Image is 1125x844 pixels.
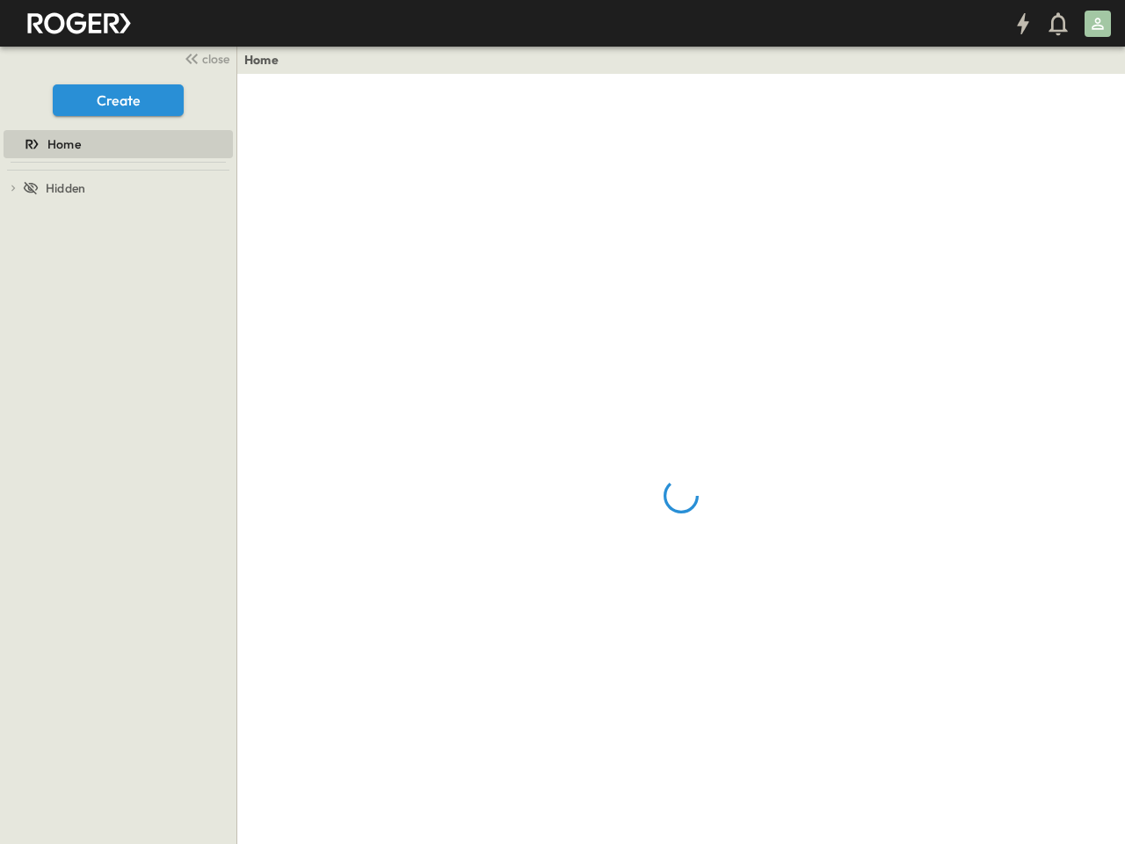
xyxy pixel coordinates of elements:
[46,179,85,197] span: Hidden
[177,46,233,70] button: close
[4,132,229,156] a: Home
[202,50,229,68] span: close
[244,51,289,69] nav: breadcrumbs
[53,84,184,116] button: Create
[47,135,81,153] span: Home
[244,51,279,69] a: Home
